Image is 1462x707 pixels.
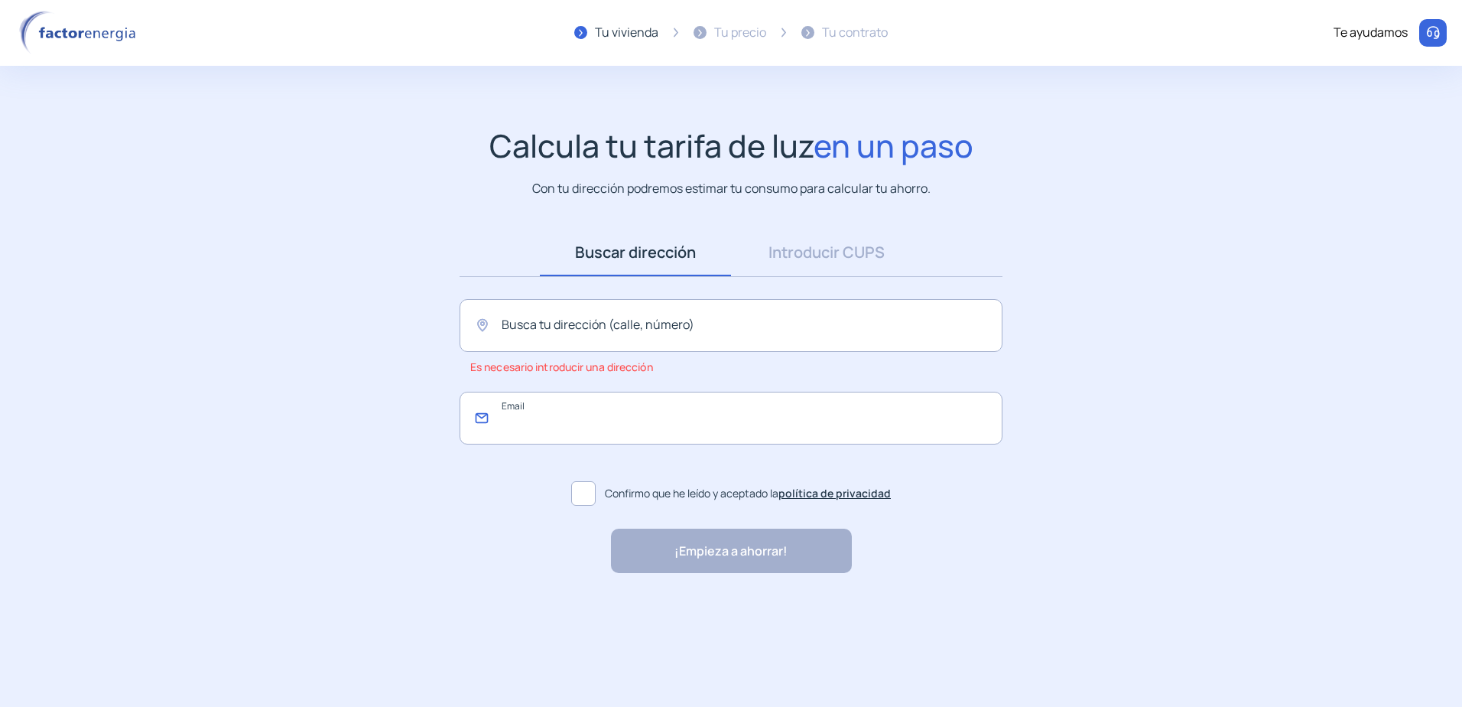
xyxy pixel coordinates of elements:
[605,485,891,502] span: Confirmo que he leído y aceptado la
[532,179,931,198] p: Con tu dirección podremos estimar tu consumo para calcular tu ahorro.
[489,127,973,165] h1: Calcula tu tarifa de luz
[540,229,731,276] a: Buscar dirección
[822,23,888,43] div: Tu contrato
[714,23,766,43] div: Tu precio
[1425,25,1441,41] img: llamar
[814,124,973,167] span: en un paso
[595,23,658,43] div: Tu vivienda
[731,229,922,276] a: Introducir CUPS
[1334,23,1408,43] div: Te ayudamos
[15,11,145,55] img: logo factor
[470,352,653,383] span: Es necesario introducir una dirección
[778,486,891,500] a: política de privacidad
